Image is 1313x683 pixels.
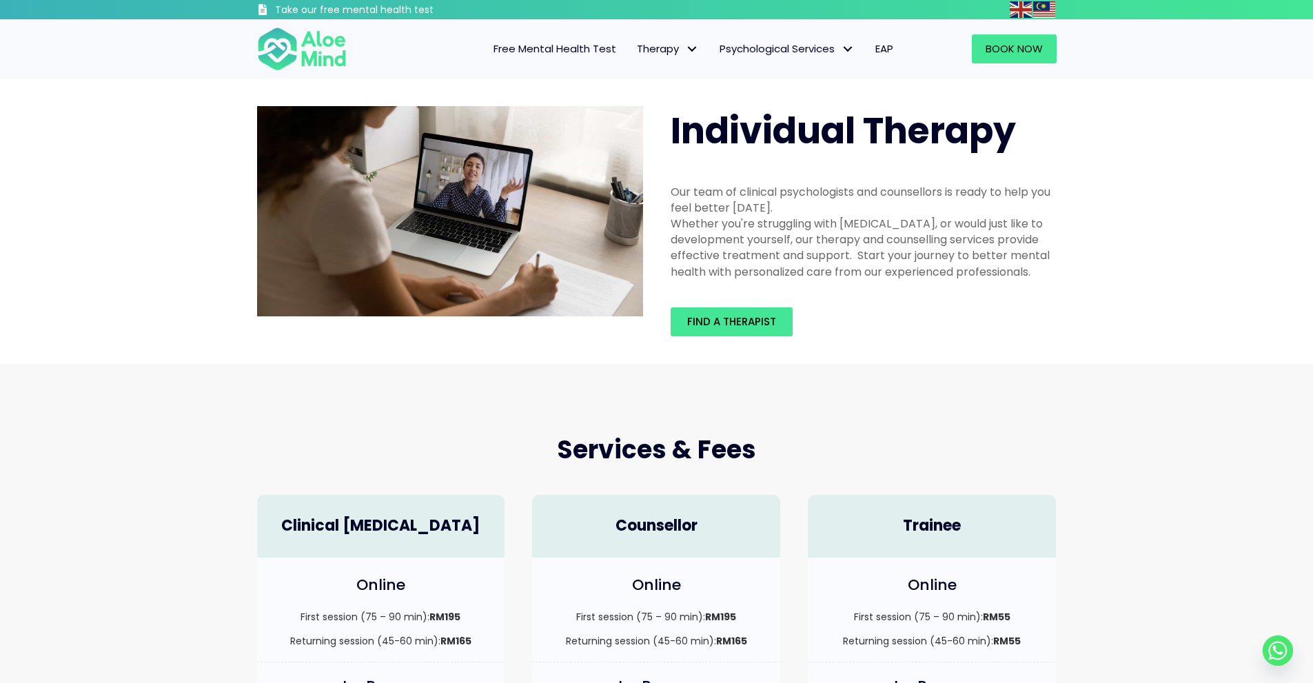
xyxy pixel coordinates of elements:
[483,34,627,63] a: Free Mental Health Test
[637,41,699,56] span: Therapy
[257,106,643,316] img: Therapy online individual
[822,575,1042,596] h4: Online
[546,634,766,648] p: Returning session (45-60 min):
[271,575,491,596] h4: Online
[972,34,1057,63] a: Book Now
[1010,1,1032,18] img: en
[716,634,747,648] strong: RM165
[671,105,1016,156] span: Individual Therapy
[1263,635,1293,666] a: Whatsapp
[1033,1,1057,17] a: Malay
[865,34,904,63] a: EAP
[720,41,855,56] span: Psychological Services
[257,3,507,19] a: Take our free mental health test
[671,307,793,336] a: Find a therapist
[1010,1,1033,17] a: English
[271,634,491,648] p: Returning session (45-60 min):
[546,610,766,624] p: First session (75 – 90 min):
[983,610,1010,624] strong: RM55
[429,610,460,624] strong: RM195
[822,516,1042,537] h4: Trainee
[627,34,709,63] a: TherapyTherapy: submenu
[257,26,347,72] img: Aloe mind Logo
[546,575,766,596] h4: Online
[682,39,702,59] span: Therapy: submenu
[822,610,1042,624] p: First session (75 – 90 min):
[838,39,858,59] span: Psychological Services: submenu
[365,34,904,63] nav: Menu
[709,34,865,63] a: Psychological ServicesPsychological Services: submenu
[557,432,756,467] span: Services & Fees
[705,610,736,624] strong: RM195
[993,634,1021,648] strong: RM55
[440,634,471,648] strong: RM165
[671,216,1057,280] div: Whether you're struggling with [MEDICAL_DATA], or would just like to development yourself, our th...
[546,516,766,537] h4: Counsellor
[875,41,893,56] span: EAP
[493,41,616,56] span: Free Mental Health Test
[1033,1,1055,18] img: ms
[271,610,491,624] p: First session (75 – 90 min):
[271,516,491,537] h4: Clinical [MEDICAL_DATA]
[687,314,776,329] span: Find a therapist
[822,634,1042,648] p: Returning session (45-60 min):
[671,184,1057,216] div: Our team of clinical psychologists and counsellors is ready to help you feel better [DATE].
[275,3,507,17] h3: Take our free mental health test
[986,41,1043,56] span: Book Now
